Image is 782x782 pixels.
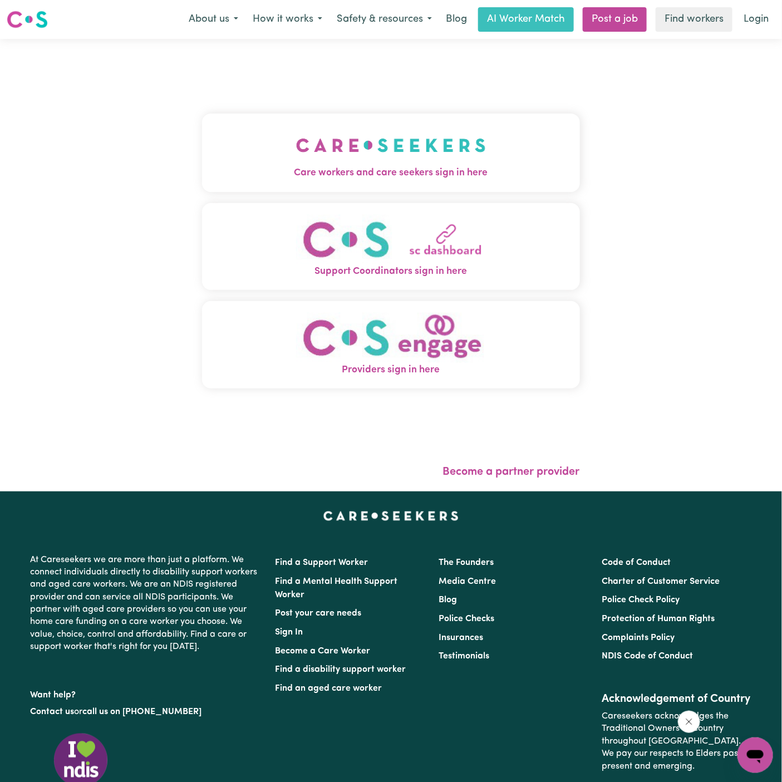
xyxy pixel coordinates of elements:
span: Support Coordinators sign in here [202,264,580,279]
p: Want help? [31,685,262,701]
a: Charter of Customer Service [602,577,720,586]
button: Care workers and care seekers sign in here [202,114,580,191]
span: Need any help? [7,8,67,17]
a: call us on [PHONE_NUMBER] [83,707,202,716]
a: Careseekers home page [323,512,459,520]
span: Providers sign in here [202,363,580,377]
button: Providers sign in here [202,301,580,388]
a: Find workers [656,7,732,32]
span: Care workers and care seekers sign in here [202,166,580,180]
a: Find an aged care worker [276,684,382,693]
p: Careseekers acknowledges the Traditional Owners of Country throughout [GEOGRAPHIC_DATA]. We pay o... [602,706,751,777]
img: Careseekers logo [7,9,48,29]
iframe: Button to launch messaging window [737,737,773,773]
button: Support Coordinators sign in here [202,203,580,291]
a: Post your care needs [276,609,362,618]
a: Find a Mental Health Support Worker [276,577,398,599]
iframe: Close message [678,711,700,733]
a: Find a Support Worker [276,558,368,567]
a: Testimonials [439,652,489,661]
a: Find a disability support worker [276,665,406,674]
a: Police Checks [439,614,494,623]
a: Become a partner provider [443,466,580,478]
a: NDIS Code of Conduct [602,652,693,661]
a: Police Check Policy [602,596,680,604]
a: Become a Care Worker [276,647,371,656]
a: Login [737,7,775,32]
button: Safety & resources [329,8,439,31]
a: Protection of Human Rights [602,614,715,623]
a: Contact us [31,707,75,716]
h2: Acknowledgement of Country [602,692,751,706]
a: Media Centre [439,577,496,586]
a: Complaints Policy [602,633,675,642]
a: Sign In [276,628,303,637]
a: Post a job [583,7,647,32]
a: AI Worker Match [478,7,574,32]
a: Blog [439,7,474,32]
p: At Careseekers we are more than just a platform. We connect individuals directly to disability su... [31,549,262,658]
p: or [31,701,262,722]
a: Careseekers logo [7,7,48,32]
a: The Founders [439,558,494,567]
a: Insurances [439,633,483,642]
a: Code of Conduct [602,558,671,567]
a: Blog [439,596,457,604]
button: How it works [245,8,329,31]
button: About us [181,8,245,31]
